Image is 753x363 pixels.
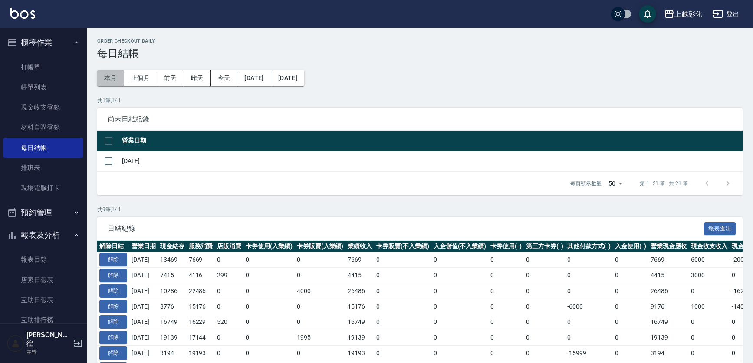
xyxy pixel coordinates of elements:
td: 0 [243,299,295,314]
td: 0 [565,283,613,299]
h5: [PERSON_NAME]徨 [26,331,71,348]
th: 服務消費 [187,241,215,252]
span: 尚未日結紀錄 [108,115,732,123]
a: 店家日報表 [3,270,83,290]
td: 26486 [648,283,689,299]
button: 上越彰化 [661,5,706,23]
td: 7669 [648,252,689,268]
button: 解除 [99,284,127,298]
td: 0 [613,268,648,283]
td: 4415 [648,268,689,283]
td: 0 [565,252,613,268]
td: 299 [215,268,243,283]
a: 現金收支登錄 [3,97,83,117]
a: 打帳單 [3,57,83,77]
td: 7669 [187,252,215,268]
td: 0 [565,314,613,330]
td: 0 [431,345,489,361]
a: 報表目錄 [3,250,83,270]
td: 1995 [295,330,346,346]
td: 0 [524,252,566,268]
button: 解除 [99,331,127,344]
td: 4000 [295,283,346,299]
button: save [639,5,656,23]
td: 16749 [648,314,689,330]
td: [DATE] [129,252,158,268]
td: 19193 [345,345,374,361]
button: 今天 [211,70,238,86]
th: 卡券使用(入業績) [243,241,295,252]
td: [DATE] [129,330,158,346]
td: 8776 [158,299,187,314]
button: 解除 [99,346,127,360]
td: 0 [374,314,431,330]
img: Logo [10,8,35,19]
td: [DATE] [129,345,158,361]
th: 業績收入 [345,241,374,252]
td: 0 [215,299,243,314]
td: 0 [488,330,524,346]
td: 0 [215,252,243,268]
th: 卡券販賣(入業績) [295,241,346,252]
td: 0 [243,330,295,346]
td: 0 [243,314,295,330]
th: 第三方卡券(-) [524,241,566,252]
h2: Order checkout daily [97,38,743,44]
td: 0 [431,268,489,283]
button: 昨天 [184,70,211,86]
button: 解除 [99,269,127,282]
p: 共 1 筆, 1 / 1 [97,97,743,104]
td: 0 [243,268,295,283]
td: 19139 [345,330,374,346]
a: 報表匯出 [704,224,736,232]
button: 報表及分析 [3,224,83,246]
div: 50 [605,172,626,195]
td: 3194 [648,345,689,361]
th: 卡券販賣(不入業績) [374,241,431,252]
td: 520 [215,314,243,330]
th: 店販消費 [215,241,243,252]
td: 7415 [158,268,187,283]
th: 營業日期 [129,241,158,252]
td: 0 [243,252,295,268]
button: 預約管理 [3,201,83,224]
td: -6000 [565,299,613,314]
td: 10286 [158,283,187,299]
td: 0 [488,252,524,268]
td: 3194 [158,345,187,361]
td: 0 [689,283,730,299]
th: 入金使用(-) [613,241,648,252]
td: 7669 [345,252,374,268]
a: 排班表 [3,158,83,178]
a: 帳單列表 [3,77,83,97]
td: 15176 [187,299,215,314]
th: 其他付款方式(-) [565,241,613,252]
p: 第 1–21 筆 共 21 筆 [640,180,688,187]
button: [DATE] [237,70,271,86]
button: 前天 [157,70,184,86]
button: 登出 [709,6,743,22]
td: 0 [488,345,524,361]
a: 每日結帳 [3,138,83,158]
td: 0 [374,252,431,268]
td: 9176 [648,299,689,314]
td: 0 [431,283,489,299]
button: 報表匯出 [704,222,736,236]
td: 0 [215,330,243,346]
td: 0 [689,330,730,346]
td: 0 [613,314,648,330]
td: 19139 [158,330,187,346]
a: 現場電腦打卡 [3,178,83,198]
button: 上個月 [124,70,157,86]
td: 0 [374,345,431,361]
div: 上越彰化 [674,9,702,20]
td: 0 [295,252,346,268]
td: 0 [215,283,243,299]
td: [DATE] [129,299,158,314]
td: 0 [488,283,524,299]
td: 1000 [689,299,730,314]
td: 0 [295,299,346,314]
td: [DATE] [129,268,158,283]
td: 0 [565,268,613,283]
td: 0 [488,314,524,330]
